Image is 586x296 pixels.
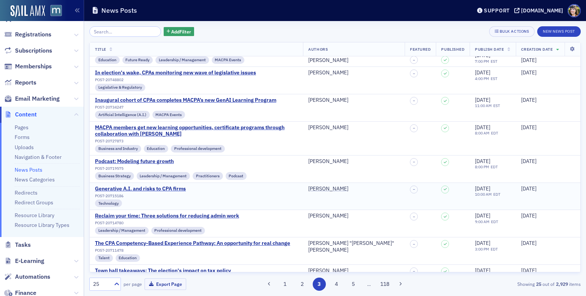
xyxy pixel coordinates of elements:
[95,227,149,234] div: Leadership / Management
[45,5,62,18] a: View Homepage
[313,278,326,291] button: 3
[4,241,31,249] a: Tasks
[155,56,209,64] div: Leadership / Management
[521,185,536,192] span: [DATE]
[171,28,191,35] span: Add Filter
[15,199,53,206] a: Redirect Groups
[95,186,186,192] div: Generative A.I. and risks to CPA firms
[15,79,36,87] span: Reports
[95,220,239,225] div: POST-20714780
[116,254,140,262] div: Education
[4,95,60,103] a: Email Marketing
[15,222,69,228] a: Resource Library Types
[413,187,415,192] span: –
[308,57,348,64] div: [PERSON_NAME]
[475,219,490,224] time: 9:00 AM
[95,105,276,110] div: POST-20734247
[475,185,490,192] span: [DATE]
[521,57,536,64] span: [DATE]
[489,26,535,37] button: Bulk Actions
[308,267,348,274] a: [PERSON_NAME]
[413,126,415,130] span: –
[475,164,489,169] time: 8:00 PM
[475,76,489,81] time: 4:00 PM
[568,4,581,17] span: Profile
[475,130,490,136] time: 8:00 AM
[441,47,464,52] span: Published
[490,219,498,224] span: EDT
[475,192,492,197] time: 10:00 AM
[15,124,29,131] a: Pages
[521,124,536,131] span: [DATE]
[89,26,161,37] input: Search…
[521,240,536,246] span: [DATE]
[475,246,489,252] time: 3:00 PM
[308,158,348,165] a: [PERSON_NAME]
[15,30,51,39] span: Registrations
[15,257,44,265] span: E-Learning
[15,273,50,281] span: Automations
[521,69,536,76] span: [DATE]
[95,47,106,52] span: Title
[490,130,498,136] span: EDT
[164,27,194,36] button: AddFilter
[489,246,498,252] span: EDT
[171,145,225,153] div: Professional development
[308,69,348,76] a: [PERSON_NAME]
[95,84,145,91] div: Legislative & Regulatory
[308,124,348,131] a: [PERSON_NAME]
[15,95,60,103] span: Email Marketing
[15,189,38,196] a: Redirects
[95,139,298,143] div: POST-20727873
[554,281,569,287] strong: 2,929
[95,56,120,64] div: Education
[144,145,169,153] div: Education
[95,97,276,104] a: Inaugural cohort of CPAs completes MACPA’s new GenAI Learning Program
[122,56,153,64] div: Future Ready
[500,29,529,33] div: Bulk Actions
[514,8,566,13] button: [DOMAIN_NAME]
[475,267,490,274] span: [DATE]
[521,7,563,14] div: [DOMAIN_NAME]
[4,273,50,281] a: Automations
[15,47,52,55] span: Subscriptions
[484,7,510,14] div: Support
[413,269,415,273] span: –
[410,47,431,52] span: Featured
[4,110,37,119] a: Content
[212,56,245,64] div: MACPA Events
[308,47,328,52] span: Authors
[95,240,290,247] div: The CPA Competency-Based Experience Pathway: An opportunity for real change
[95,267,231,274] a: Town hall takeaways: The election's impact on tax policy
[101,6,137,15] h1: News Posts
[475,69,490,76] span: [DATE]
[521,267,536,274] span: [DATE]
[95,158,247,165] a: Podcast: Modeling future growth
[95,213,239,219] div: Reclaim your time: Three solutions for reducing admin work
[15,62,52,71] span: Memberships
[330,278,343,291] button: 4
[308,97,348,104] a: [PERSON_NAME]
[308,240,399,253] a: [PERSON_NAME] "[PERSON_NAME]" [PERSON_NAME]
[193,172,223,180] div: Practitioners
[475,47,504,52] span: Publish Date
[11,5,45,17] img: SailAMX
[475,124,490,131] span: [DATE]
[422,281,581,287] div: Showing out of items
[15,241,31,249] span: Tasks
[95,145,141,153] div: Business and Industry
[308,213,348,219] a: [PERSON_NAME]
[537,27,581,34] a: New News Post
[4,62,52,71] a: Memberships
[95,199,122,207] div: Technology
[475,212,490,219] span: [DATE]
[95,248,290,253] div: POST-20711478
[4,257,44,265] a: E-Learning
[95,69,256,76] a: In election's wake, CPAs monitoring new wave of legislative issues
